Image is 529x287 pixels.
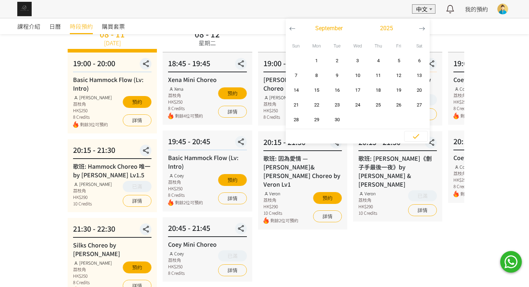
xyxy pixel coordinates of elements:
[270,217,298,224] span: 剩餘2位可預約
[408,190,437,201] button: 已滿
[308,116,325,123] span: 29
[175,199,203,206] span: 剩餘2位可預約
[195,30,220,38] div: 08 - 12
[263,101,302,107] div: 荔枝角
[168,136,247,150] div: 19:45 - 20:45
[168,113,173,119] img: fire.png
[391,87,407,94] span: 19
[370,101,386,109] span: 25
[349,87,366,94] span: 17
[73,260,112,266] div: [PERSON_NAME]
[358,190,377,197] div: Veron
[308,72,325,79] span: 8
[327,53,347,68] button: 2
[308,87,325,94] span: 15
[168,192,203,198] div: 8 Credits
[329,101,345,109] span: 23
[358,210,377,216] div: 10 Credits
[391,57,407,64] span: 5
[73,101,112,107] div: 荔枝角
[123,261,152,273] button: 預約
[453,191,459,197] img: fire.png
[347,38,368,53] div: Wed
[389,53,409,68] button: 5
[70,18,93,34] a: 時段預約
[168,185,203,192] div: HK$250
[460,113,488,119] span: 剩餘3位可預約
[73,200,112,207] div: 10 Credits
[391,72,407,79] span: 12
[199,38,216,47] div: 星期二
[349,72,366,79] span: 10
[168,223,247,237] div: 20:45 - 21:45
[306,38,327,53] div: Mon
[315,24,343,33] span: September
[263,197,298,203] div: 荔枝角
[453,99,488,105] div: HK$250
[389,38,409,53] div: Fri
[286,83,306,97] button: 14
[411,101,428,109] span: 27
[358,154,437,188] div: 歌班: [PERSON_NAME]《劊子手最後一夜》by [PERSON_NAME] & [PERSON_NAME]
[368,68,389,83] button: 11
[288,87,304,94] span: 14
[409,38,430,53] div: Sat
[347,83,368,97] button: 17
[123,195,152,207] a: 詳情
[73,241,152,258] div: Silks Choreo by [PERSON_NAME]
[73,114,112,120] div: 8 Credits
[73,94,112,101] div: [PERSON_NAME]
[168,172,203,179] div: Coey
[408,204,437,216] a: 詳情
[218,250,247,261] button: 已滿
[49,18,61,34] a: 日曆
[102,22,125,31] span: 購買套票
[73,121,78,128] img: fire.png
[168,86,203,92] div: Xena
[453,177,488,183] div: HK$250
[409,97,430,112] button: 27
[73,162,152,179] div: 歌班: Hammock Choreo 唯一 by [PERSON_NAME] Lv1.5
[286,68,306,83] button: 7
[453,164,488,170] div: Coey
[288,101,304,109] span: 21
[168,179,203,185] div: 荔枝角
[358,137,437,151] div: 20:15 - 21:30
[313,210,342,222] a: 詳情
[168,257,185,263] div: 荔枝角
[349,101,366,109] span: 24
[327,68,347,83] button: 9
[263,154,342,188] div: 歌班: 因為愛情 — [PERSON_NAME]&[PERSON_NAME] Choreo by Veron Lv1
[411,57,428,64] span: 6
[306,97,327,112] button: 22
[80,121,112,128] span: 剩餘3位可預約
[329,57,345,64] span: 2
[409,53,430,68] button: 6
[73,223,152,238] div: 21:30 - 22:30
[460,191,488,197] span: 剩餘1位可預約
[168,58,247,72] div: 18:45 - 19:45
[218,174,247,186] button: 預約
[368,83,389,97] button: 18
[263,137,342,151] div: 20:15 - 21:30
[308,57,325,64] span: 1
[168,75,247,84] div: Xena Mini Choreo
[327,83,347,97] button: 16
[453,105,488,111] div: 8 Credits
[368,53,389,68] button: 4
[368,97,389,112] button: 25
[306,112,327,127] button: 29
[329,72,345,79] span: 9
[358,197,377,203] div: 荔枝角
[168,99,203,105] div: HK$250
[17,22,40,31] span: 課程介紹
[73,194,112,200] div: HK$290
[17,18,40,34] a: 課程介紹
[73,181,112,187] div: [PERSON_NAME]
[368,38,389,53] div: Thu
[347,53,368,68] button: 3
[308,101,325,109] span: 22
[391,101,407,109] span: 26
[370,87,386,94] span: 18
[123,96,152,108] button: 預約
